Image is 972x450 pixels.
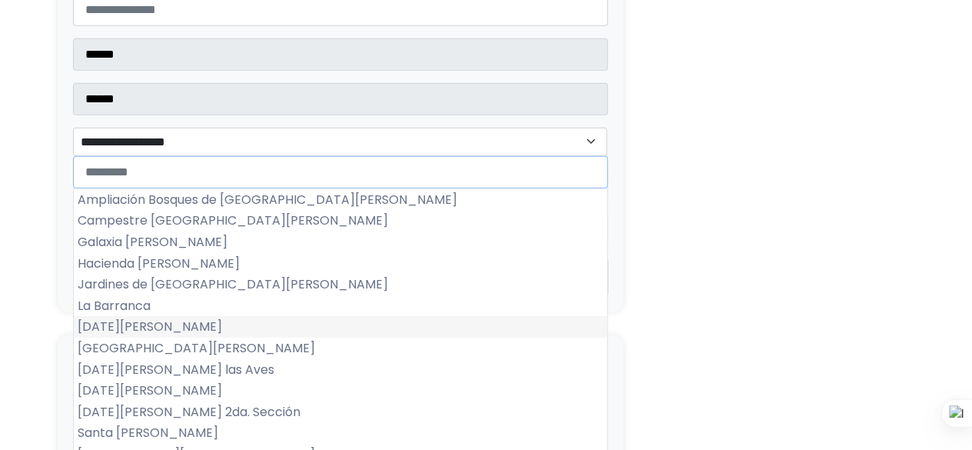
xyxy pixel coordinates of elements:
[74,338,607,359] li: [GEOGRAPHIC_DATA][PERSON_NAME]
[74,210,607,232] li: Campestre [GEOGRAPHIC_DATA][PERSON_NAME]
[74,232,607,253] li: Galaxia [PERSON_NAME]
[74,316,607,338] li: [DATE][PERSON_NAME]
[74,295,607,317] li: La Barranca
[74,274,607,295] li: Jardines de [GEOGRAPHIC_DATA][PERSON_NAME]
[74,380,607,402] li: [DATE][PERSON_NAME]
[74,422,607,444] li: Santa [PERSON_NAME]
[74,402,607,423] li: [DATE][PERSON_NAME] 2da. Sección
[74,359,607,381] li: [DATE][PERSON_NAME] las Aves
[74,253,607,275] li: Hacienda [PERSON_NAME]
[74,189,607,211] li: Ampliación Bosques de [GEOGRAPHIC_DATA][PERSON_NAME]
